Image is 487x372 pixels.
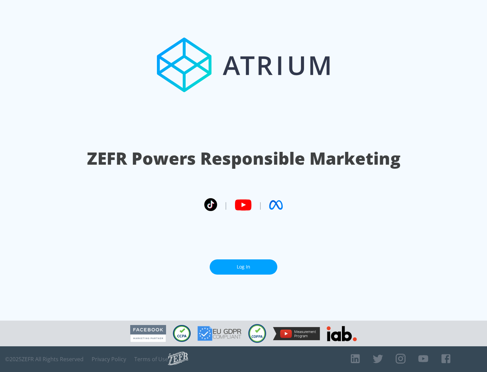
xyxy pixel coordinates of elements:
span: | [258,200,262,210]
img: COPPA Compliant [248,324,266,343]
h1: ZEFR Powers Responsible Marketing [87,147,400,170]
span: © 2025 ZEFR All Rights Reserved [5,356,84,363]
a: Privacy Policy [92,356,126,363]
img: GDPR Compliant [198,326,241,341]
img: IAB [327,326,357,341]
a: Terms of Use [134,356,168,363]
span: | [224,200,228,210]
a: Log In [210,259,277,275]
img: YouTube Measurement Program [273,327,320,340]
img: CCPA Compliant [173,325,191,342]
img: Facebook Marketing Partner [130,325,166,342]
